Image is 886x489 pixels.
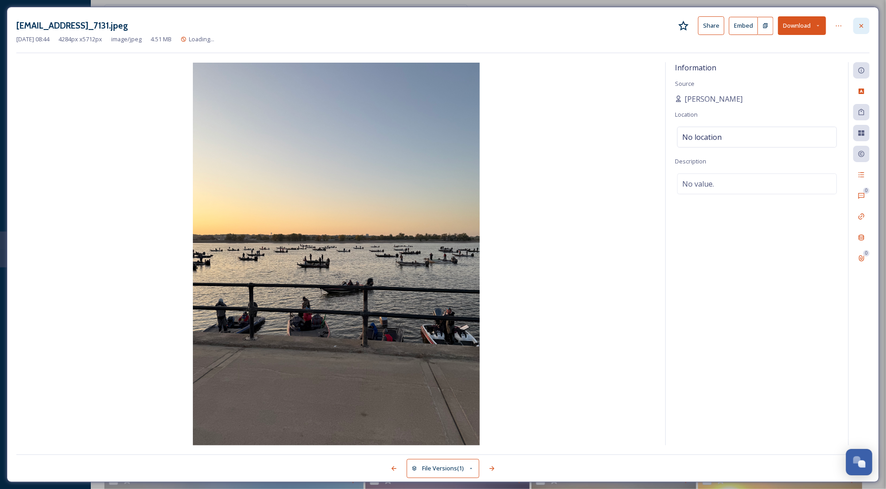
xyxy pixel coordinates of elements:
[682,132,722,143] span: No location
[675,79,694,88] span: Source
[682,178,714,189] span: No value.
[778,16,826,35] button: Download
[189,35,214,43] span: Loading...
[863,188,870,194] div: 0
[151,35,172,44] span: 4.51 MB
[16,63,656,445] img: Cdarin%40visitquadcities.com-IMG_7131.jpeg
[111,35,142,44] span: image/jpeg
[16,35,49,44] span: [DATE] 08:44
[16,19,128,32] h3: [EMAIL_ADDRESS]_7131.jpeg
[675,110,698,119] span: Location
[59,35,102,44] span: 4284 px x 5712 px
[407,459,479,478] button: File Versions(1)
[698,16,724,35] button: Share
[684,94,743,104] span: [PERSON_NAME]
[863,250,870,257] div: 0
[729,17,758,35] button: Embed
[675,157,706,165] span: Description
[675,63,716,73] span: Information
[846,449,872,475] button: Open Chat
